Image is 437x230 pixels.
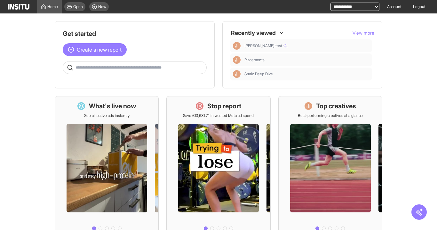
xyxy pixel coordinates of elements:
span: Static Deep Dive [244,71,273,77]
h1: Get started [63,29,207,38]
span: Placements [244,57,265,62]
span: Placements [244,57,369,62]
h1: What's live now [89,102,136,111]
span: Open [73,4,83,9]
div: Insights [233,70,241,78]
button: View more [353,30,374,36]
p: See all active ads instantly [84,113,130,118]
span: Create a new report [77,46,122,53]
button: Create a new report [63,43,127,56]
h1: Top creatives [316,102,356,111]
span: New [98,4,106,9]
span: [PERSON_NAME] test [244,43,287,48]
span: Home [47,4,58,9]
p: Save £13,631.74 in wasted Meta ad spend [183,113,254,118]
div: Insights [233,42,241,50]
p: Best-performing creatives at a glance [298,113,363,118]
span: Static Deep Dive [244,71,369,77]
span: dan test [244,43,369,48]
h1: Stop report [207,102,241,111]
div: Insights [233,56,241,64]
img: Logo [8,4,29,10]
